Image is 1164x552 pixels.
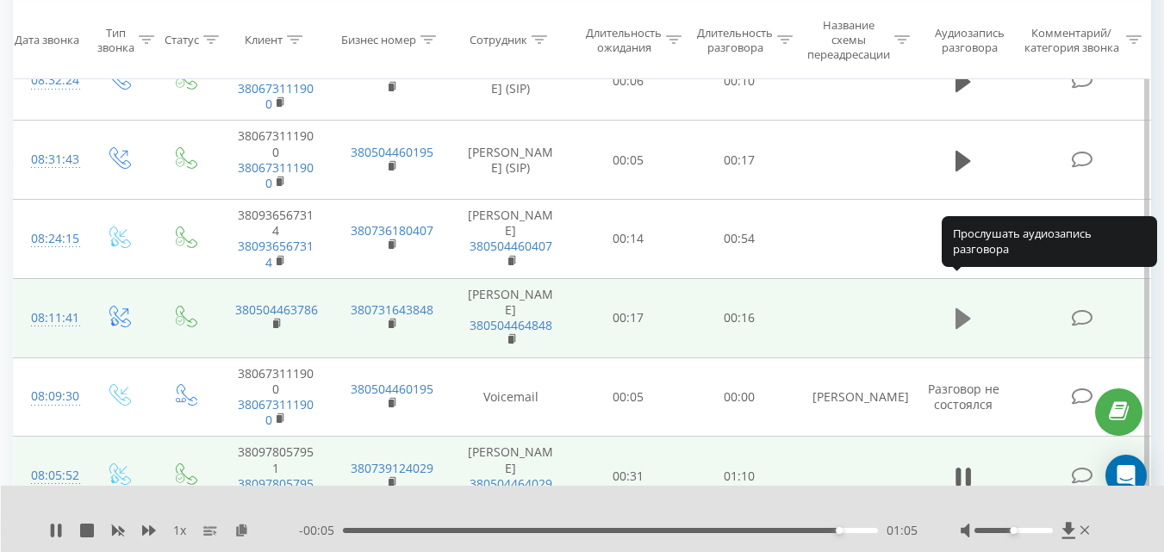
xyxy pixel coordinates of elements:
[235,301,318,318] a: 380504463786
[586,25,662,54] div: Длительность ожидания
[218,121,333,200] td: 380673111900
[470,317,552,333] a: 380504464848
[449,357,573,437] td: Voicemail
[299,522,343,539] span: - 00:05
[238,396,314,428] a: 380673111900
[31,143,67,177] div: 08:31:43
[573,278,684,357] td: 00:17
[238,475,314,507] a: 380978057951
[238,238,314,270] a: 380936567314
[684,200,795,279] td: 00:54
[351,222,433,239] a: 380736180407
[887,522,918,539] span: 01:05
[449,121,573,200] td: [PERSON_NAME] (SIP)
[1010,527,1017,534] div: Accessibility label
[573,357,684,437] td: 00:05
[245,33,283,47] div: Клиент
[449,41,573,121] td: [PERSON_NAME] (SIP)
[173,522,186,539] span: 1 x
[31,301,67,335] div: 08:11:41
[697,25,773,54] div: Длительность разговора
[31,64,67,97] div: 08:32:24
[470,33,527,47] div: Сотрудник
[1021,25,1122,54] div: Комментарий/категория звонка
[573,437,684,516] td: 00:31
[795,357,911,437] td: [PERSON_NAME]
[351,144,433,160] a: 380504460195
[351,460,433,476] a: 380739124029
[218,41,333,121] td: 380673111900
[449,278,573,357] td: [PERSON_NAME]
[31,459,67,493] div: 08:05:52
[470,475,552,492] a: 380504464029
[351,65,433,81] a: 380504460195
[351,301,433,318] a: 380731643848
[928,381,999,412] span: Разговор не состоялся
[573,41,684,121] td: 00:06
[165,33,199,47] div: Статус
[573,200,684,279] td: 00:14
[31,380,67,413] div: 08:09:30
[573,121,684,200] td: 00:05
[684,121,795,200] td: 00:17
[684,41,795,121] td: 00:10
[218,437,333,516] td: 380978057951
[684,357,795,437] td: 00:00
[942,216,1157,267] div: Прослушать аудиозапись разговора
[449,200,573,279] td: [PERSON_NAME]
[351,381,433,397] a: 380504460195
[238,80,314,112] a: 380673111900
[31,222,67,256] div: 08:24:15
[1105,455,1147,496] div: Open Intercom Messenger
[97,25,134,54] div: Тип звонка
[807,18,890,62] div: Название схемы переадресации
[449,437,573,516] td: [PERSON_NAME]
[684,278,795,357] td: 00:16
[470,238,552,254] a: 380504460407
[836,527,843,534] div: Accessibility label
[684,437,795,516] td: 01:10
[926,25,1013,54] div: Аудиозапись разговора
[238,159,314,191] a: 380673111900
[15,33,79,47] div: Дата звонка
[218,200,333,279] td: 380936567314
[218,357,333,437] td: 380673111900
[341,33,416,47] div: Бизнес номер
